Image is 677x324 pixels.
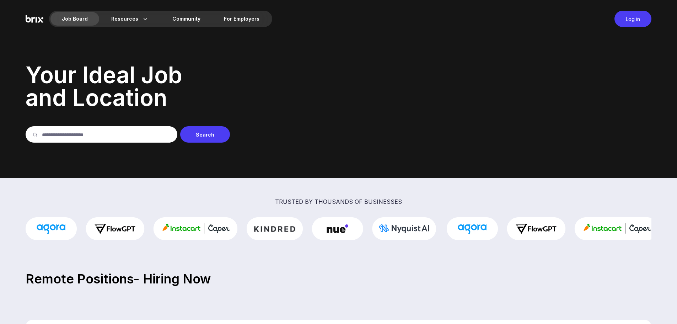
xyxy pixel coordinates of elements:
div: Log in [614,11,651,27]
div: Resources [100,12,160,26]
a: For Employers [213,12,271,26]
p: Your Ideal Job and Location [26,64,651,109]
div: Search [180,126,230,143]
div: Job Board [50,12,99,26]
img: Brix Logo [26,11,43,27]
a: Log in [611,11,651,27]
a: Community [161,12,212,26]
